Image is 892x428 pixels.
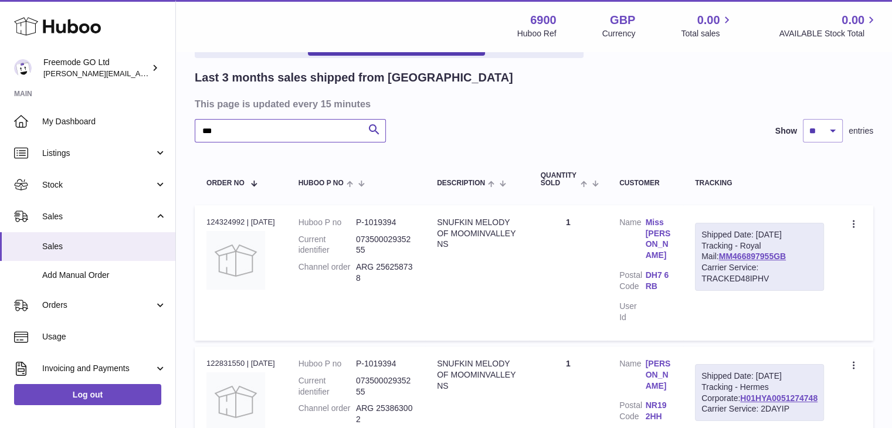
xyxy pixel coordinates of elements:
span: Total sales [681,28,733,39]
dt: Current identifier [299,375,356,398]
dt: Channel order [299,403,356,425]
span: Listings [42,148,154,159]
a: NR19 2HH [646,400,672,422]
div: SNUFKIN MELODY OF MOOMINVALLEY NS [437,358,517,392]
div: Tracking - Royal Mail: [695,223,824,291]
span: Invoicing and Payments [42,363,154,374]
div: SNUFKIN MELODY OF MOOMINVALLEY NS [437,217,517,250]
dd: P-1019394 [356,217,413,228]
div: Huboo Ref [517,28,557,39]
a: 0.00 AVAILABLE Stock Total [779,12,878,39]
dt: Name [619,358,646,395]
span: 0.00 [842,12,864,28]
dt: Huboo P no [299,358,356,369]
div: Customer [619,179,671,187]
strong: GBP [610,12,635,28]
span: AVAILABLE Stock Total [779,28,878,39]
span: My Dashboard [42,116,167,127]
h3: This page is updated every 15 minutes [195,97,870,110]
a: Miss [PERSON_NAME] [646,217,672,261]
div: 124324992 | [DATE] [206,217,275,227]
dd: P-1019394 [356,358,413,369]
dd: ARG 253863002 [356,403,413,425]
span: Stock [42,179,154,191]
dt: Postal Code [619,400,646,425]
dt: Huboo P no [299,217,356,228]
span: Huboo P no [299,179,344,187]
span: [PERSON_NAME][EMAIL_ADDRESS][DOMAIN_NAME] [43,69,235,78]
span: Orders [42,300,154,311]
span: Quantity Sold [541,172,578,187]
h2: Last 3 months sales shipped from [GEOGRAPHIC_DATA] [195,70,513,86]
div: Freemode GO Ltd [43,57,149,79]
a: H01HYA0051274748 [740,393,818,403]
dt: Channel order [299,261,356,284]
a: [PERSON_NAME] [646,358,672,392]
a: Log out [14,384,161,405]
a: DH7 6RB [646,270,672,292]
div: Tracking - Hermes Corporate: [695,364,824,422]
div: Shipped Date: [DATE] [701,371,818,382]
div: Currency [602,28,636,39]
span: entries [849,125,873,137]
span: Add Manual Order [42,270,167,281]
a: MM466897955GB [719,252,786,261]
dd: 07350002935255 [356,234,413,256]
dt: Name [619,217,646,264]
strong: 6900 [530,12,557,28]
span: Order No [206,179,245,187]
span: 0.00 [697,12,720,28]
span: Sales [42,211,154,222]
dd: ARG 256258738 [356,261,413,284]
div: Carrier Service: 2DAYIP [701,403,818,415]
dt: User Id [619,301,646,323]
div: Shipped Date: [DATE] [701,229,818,240]
img: no-photo.jpg [206,231,265,290]
div: 122831550 | [DATE] [206,358,275,369]
span: Sales [42,241,167,252]
img: lenka.smikniarova@gioteck.com [14,59,32,77]
div: Tracking [695,179,824,187]
a: 0.00 Total sales [681,12,733,39]
span: Usage [42,331,167,342]
label: Show [775,125,797,137]
dd: 07350002935255 [356,375,413,398]
dt: Current identifier [299,234,356,256]
div: Carrier Service: TRACKED48IPHV [701,262,818,284]
span: Description [437,179,485,187]
dt: Postal Code [619,270,646,295]
td: 1 [529,205,608,341]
